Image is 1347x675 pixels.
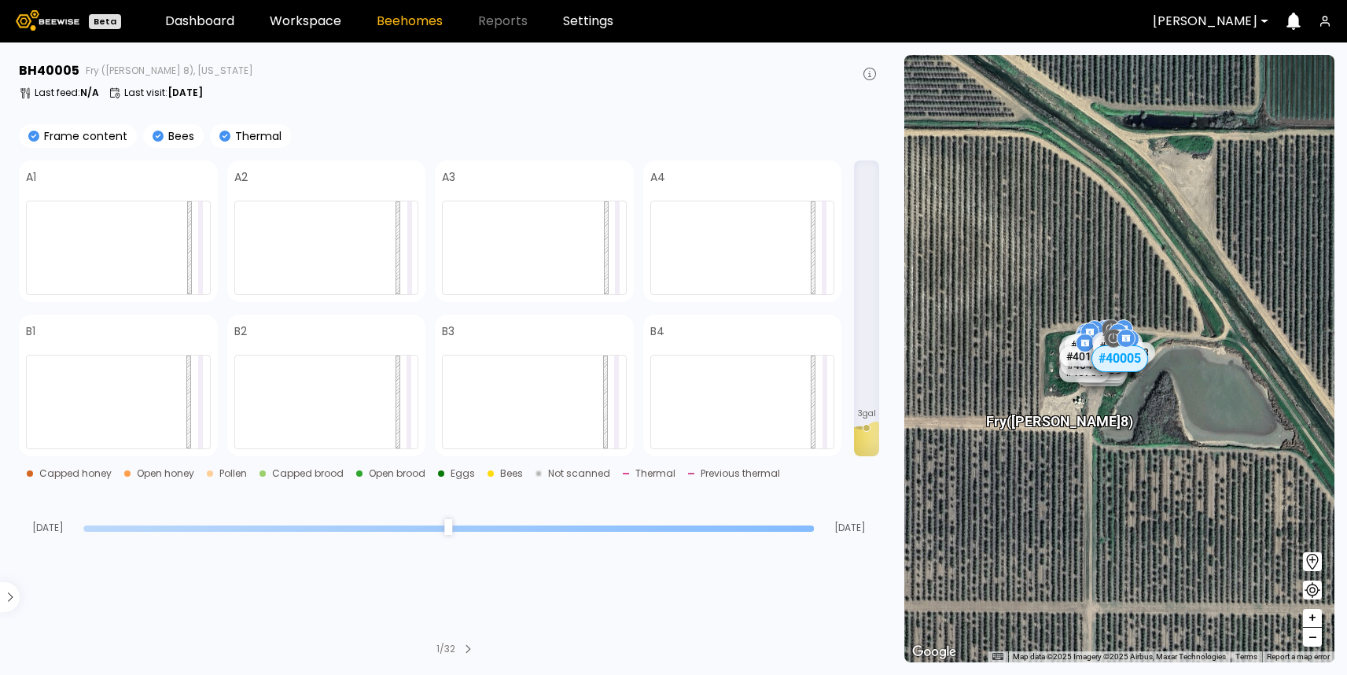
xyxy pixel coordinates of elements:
div: # 40378 [1064,334,1114,355]
p: Frame content [39,131,127,142]
a: Settings [563,15,613,28]
div: Not scanned [548,469,610,478]
a: Beehomes [377,15,443,28]
div: Previous thermal [701,469,780,478]
button: – [1303,628,1322,647]
p: Bees [164,131,194,142]
h3: BH 40005 [19,65,79,77]
img: Beewise logo [16,10,79,31]
div: # 40083 [1092,332,1143,352]
div: Beta [89,14,121,29]
h4: B2 [234,326,247,337]
span: 3 gal [858,410,876,418]
a: Open this area in Google Maps (opens a new window) [908,642,960,662]
b: [DATE] [167,86,203,99]
div: # 40005 [1091,345,1147,372]
h4: B3 [442,326,455,337]
p: Thermal [230,131,282,142]
a: Dashboard [165,15,234,28]
span: Map data ©2025 Imagery ©2025 Airbus, Maxar Technologies [1013,652,1226,661]
button: + [1303,609,1322,628]
div: Pollen [219,469,247,478]
div: Open honey [137,469,194,478]
span: – [1308,628,1317,647]
a: Terms (opens in new tab) [1235,652,1257,661]
a: Workspace [270,15,341,28]
h4: A4 [650,172,665,183]
div: # 40704 [1059,362,1110,382]
button: Keyboard shortcuts [992,651,1003,662]
div: Capped honey [39,469,112,478]
div: Thermal [635,469,675,478]
p: Last feed : [35,88,99,98]
div: # 40709 [1059,348,1110,368]
div: Capped brood [272,469,344,478]
span: Fry ([PERSON_NAME] 8), [US_STATE] [86,66,253,76]
span: [DATE] [821,523,879,533]
div: 1 / 32 [436,642,455,656]
div: Fry ([PERSON_NAME] 8) [986,397,1133,430]
h4: B1 [26,326,35,337]
a: Report a map error [1267,652,1330,661]
div: # 40177 [1059,346,1110,367]
h4: A1 [26,172,36,183]
div: Bees [500,469,523,478]
img: Google [908,642,960,662]
div: Eggs [451,469,475,478]
div: # 40716 [1058,340,1109,360]
h4: A3 [442,172,455,183]
div: Open brood [369,469,425,478]
span: Reports [478,15,528,28]
h4: B4 [650,326,664,337]
div: # 40729 [1058,351,1109,371]
b: N/A [80,86,99,99]
h4: A2 [234,172,248,183]
span: [DATE] [19,523,77,533]
span: + [1308,608,1317,628]
p: Last visit : [124,88,203,98]
div: # 40323 [1104,342,1154,363]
